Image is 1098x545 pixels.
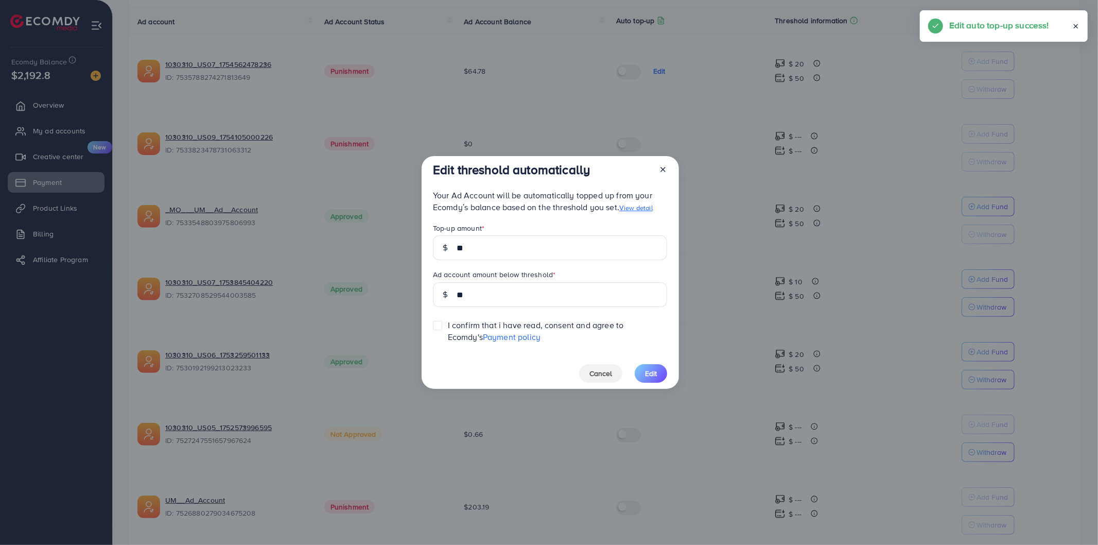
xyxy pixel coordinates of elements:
[589,368,612,379] span: Cancel
[949,19,1049,32] h5: Edit auto top-up success!
[433,269,555,280] label: Ad account amount below threshold
[1054,499,1090,537] iframe: Chat
[619,203,653,212] a: View detail
[433,162,590,177] h3: Edit threshold automatically
[645,368,657,379] span: Edit
[448,319,667,343] span: I confirm that i have read, consent and agree to Ecomdy's
[433,190,653,213] span: Your Ad Account will be automatically topped up from your Ecomdy’s balance based on the threshold...
[579,364,622,383] button: Cancel
[635,364,667,383] button: Edit
[433,223,484,233] label: Top-up amount
[483,331,541,343] a: Payment policy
